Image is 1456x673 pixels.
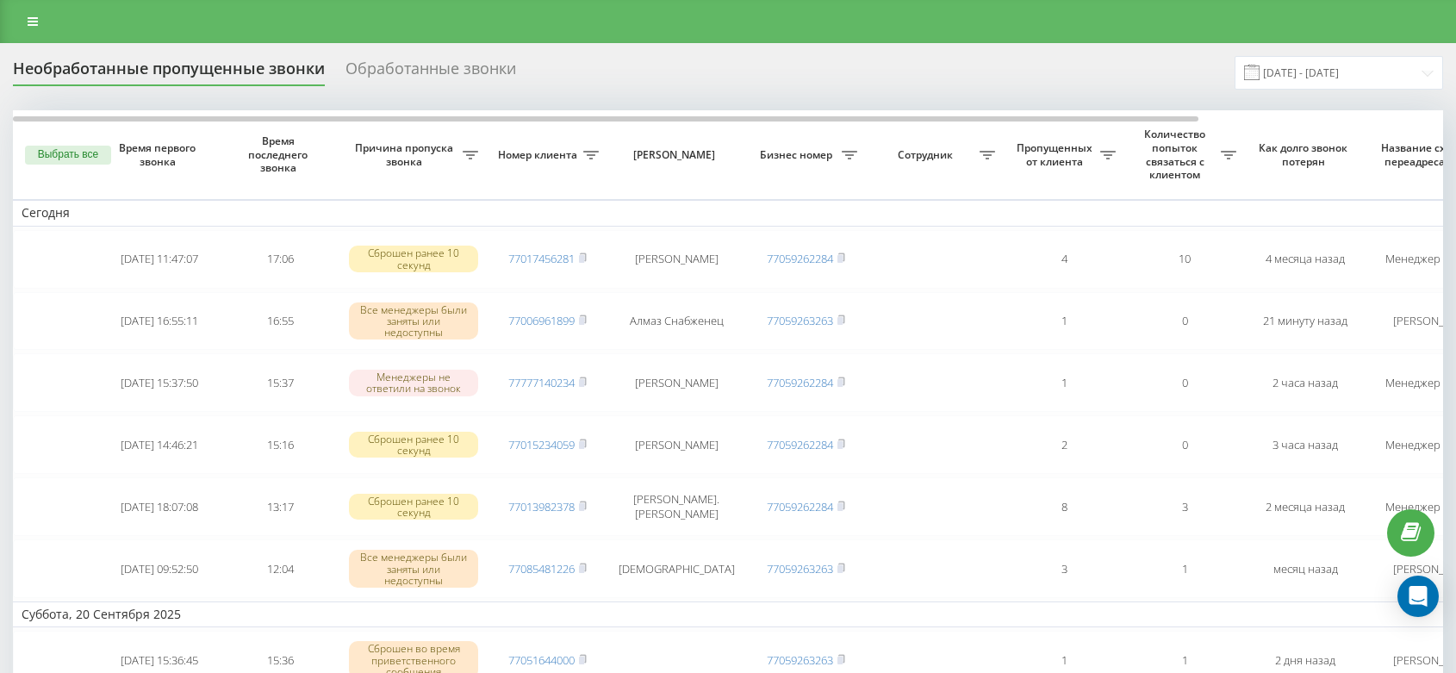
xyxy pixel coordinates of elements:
[13,59,325,86] div: Необработанные пропущенные звонки
[1397,576,1439,617] div: Open Intercom Messenger
[233,134,327,175] span: Время последнего звонка
[99,230,220,289] td: [DATE] 11:47:07
[622,148,731,162] span: [PERSON_NAME]
[1245,539,1366,598] td: месяц назад
[874,148,980,162] span: Сотрудник
[495,148,583,162] span: Номер клиента
[99,353,220,412] td: [DATE] 15:37:50
[99,292,220,351] td: [DATE] 16:55:11
[767,313,833,328] a: 77059263263
[1124,415,1245,474] td: 0
[220,477,340,536] td: 13:17
[508,313,575,328] a: 77006961899
[767,437,833,452] a: 77059262284
[1133,128,1221,181] span: Количество попыток связаться с клиентом
[1004,539,1124,598] td: 3
[607,353,745,412] td: [PERSON_NAME]
[1124,230,1245,289] td: 10
[508,437,575,452] a: 77015234059
[1245,292,1366,351] td: 21 минуту назад
[220,230,340,289] td: 17:06
[113,141,206,168] span: Время первого звонка
[349,141,463,168] span: Причина пропуска звонка
[767,251,833,266] a: 77059262284
[349,494,478,520] div: Сброшен ранее 10 секунд
[508,561,575,576] a: 77085481226
[1004,353,1124,412] td: 1
[1259,141,1352,168] span: Как долго звонок потерян
[1004,415,1124,474] td: 2
[349,370,478,396] div: Менеджеры не ответили на звонок
[508,251,575,266] a: 77017456281
[1004,477,1124,536] td: 8
[1004,292,1124,351] td: 1
[1245,477,1366,536] td: 2 месяца назад
[1245,415,1366,474] td: 3 часа назад
[607,292,745,351] td: Алмаз Снабженец
[349,246,478,271] div: Сброшен ранее 10 секунд
[99,415,220,474] td: [DATE] 14:46:21
[349,432,478,458] div: Сброшен ранее 10 секунд
[349,302,478,340] div: Все менеджеры были заняты или недоступны
[345,59,516,86] div: Обработанные звонки
[607,477,745,536] td: [PERSON_NAME].[PERSON_NAME]
[99,477,220,536] td: [DATE] 18:07:08
[1004,230,1124,289] td: 4
[508,499,575,514] a: 77013982378
[767,499,833,514] a: 77059262284
[25,146,111,165] button: Выбрать все
[607,230,745,289] td: [PERSON_NAME]
[1012,141,1100,168] span: Пропущенных от клиента
[508,375,575,390] a: 77777140234
[220,539,340,598] td: 12:04
[754,148,842,162] span: Бизнес номер
[1245,353,1366,412] td: 2 часа назад
[1124,353,1245,412] td: 0
[220,415,340,474] td: 15:16
[349,550,478,588] div: Все менеджеры были заняты или недоступны
[1245,230,1366,289] td: 4 месяца назад
[1124,539,1245,598] td: 1
[767,375,833,390] a: 77059262284
[607,539,745,598] td: [DEMOGRAPHIC_DATA]
[99,539,220,598] td: [DATE] 09:52:50
[220,292,340,351] td: 16:55
[767,652,833,668] a: 77059263263
[1124,292,1245,351] td: 0
[1124,477,1245,536] td: 3
[508,652,575,668] a: 77051644000
[220,353,340,412] td: 15:37
[767,561,833,576] a: 77059263263
[607,415,745,474] td: [PERSON_NAME]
